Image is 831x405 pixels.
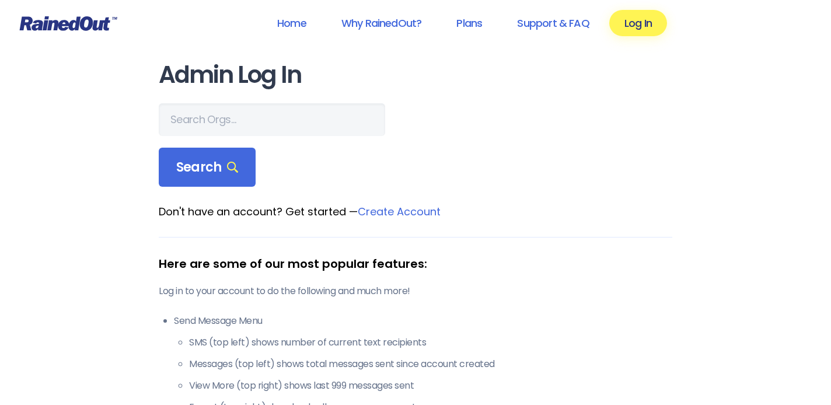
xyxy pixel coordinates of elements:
[502,10,604,36] a: Support & FAQ
[159,255,672,273] div: Here are some of our most popular features:
[159,148,256,187] div: Search
[176,159,238,176] span: Search
[159,62,672,88] h1: Admin Log In
[609,10,667,36] a: Log In
[189,336,672,350] li: SMS (top left) shows number of current text recipients
[262,10,322,36] a: Home
[441,10,497,36] a: Plans
[159,103,385,136] input: Search Orgs…
[326,10,437,36] a: Why RainedOut?
[189,357,672,371] li: Messages (top left) shows total messages sent since account created
[159,284,672,298] p: Log in to your account to do the following and much more!
[189,379,672,393] li: View More (top right) shows last 999 messages sent
[358,204,441,219] a: Create Account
